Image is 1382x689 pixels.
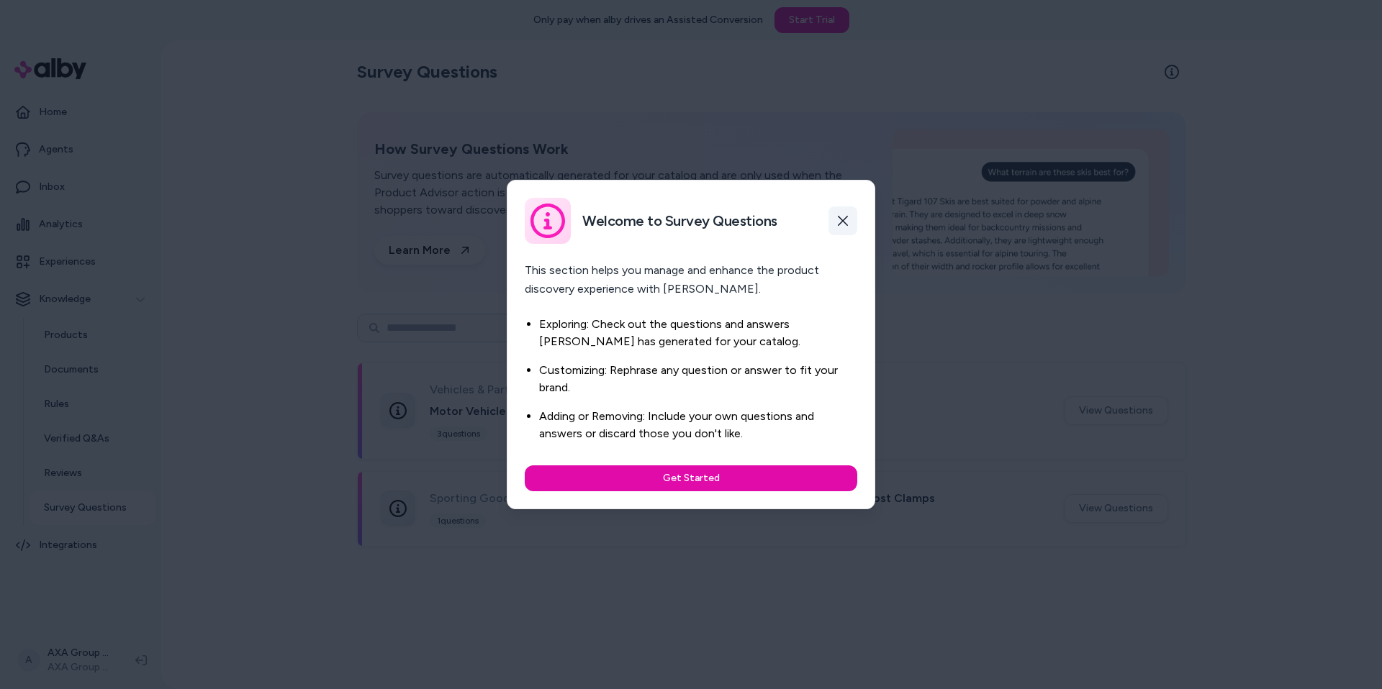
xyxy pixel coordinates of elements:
p: This section helps you manage and enhance the product discovery experience with [PERSON_NAME]. [525,261,857,298]
li: Customizing: Rephrase any question or answer to fit your brand. [539,362,857,396]
li: Adding or Removing: Include your own questions and answers or discard those you don't like. [539,408,857,442]
button: Get Started [525,465,857,491]
h2: Welcome to Survey Questions [582,212,777,230]
li: Exploring: Check out the questions and answers [PERSON_NAME] has generated for your catalog. [539,316,857,350]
